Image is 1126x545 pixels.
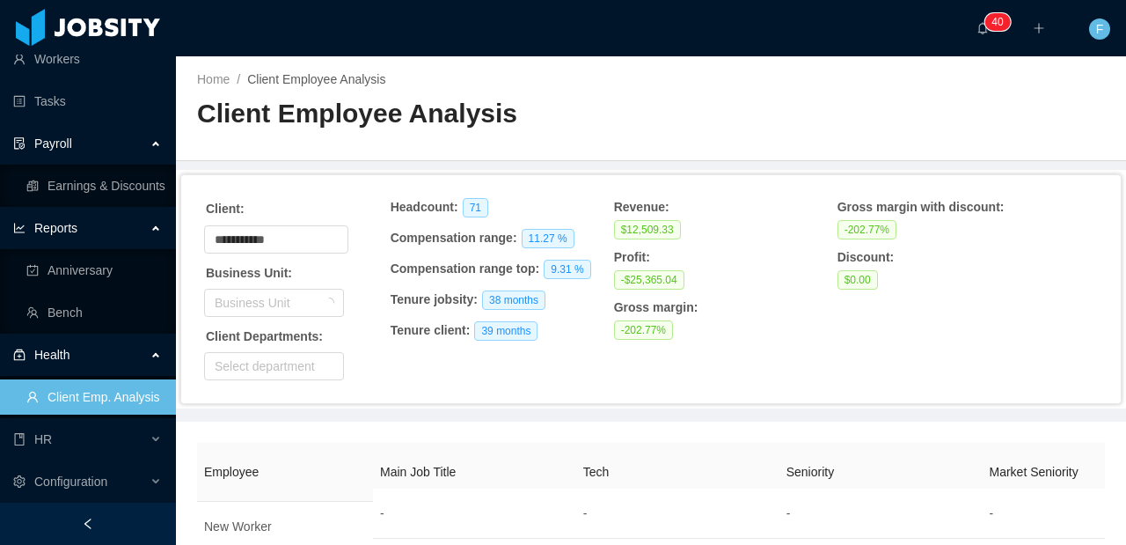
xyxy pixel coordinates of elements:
div: Business Unit [215,294,325,312]
i: icon: file-protect [13,137,26,150]
span: HR [34,432,52,446]
span: $0.00 [837,270,878,290]
strong: Client: [206,202,245,216]
span: - [583,506,588,520]
span: 39 months [474,321,537,341]
i: icon: line-chart [13,222,26,234]
strong: Tenure jobsity : [391,292,478,306]
span: 71 [463,198,488,217]
i: icon: setting [13,475,26,488]
span: Seniority [786,465,834,479]
span: / [237,72,240,86]
i: icon: bell [976,22,989,34]
span: - [380,506,384,520]
span: 38 months [482,291,545,310]
span: Market Seniority [989,465,1078,479]
span: Employee [204,465,259,479]
span: New Worker [204,519,272,534]
i: icon: loading [324,298,334,310]
strong: Tenure client : [391,323,471,337]
span: Configuration [34,475,107,489]
span: 9.31 % [544,260,590,279]
span: - [989,506,993,520]
i: icon: plus [1033,22,1045,34]
a: icon: profileTasks [13,84,162,119]
span: -202.77 % [837,220,896,239]
div: Select department [215,357,325,375]
strong: Business Unit: [206,266,292,280]
span: $12,509.33 [614,220,681,239]
strong: Gross margin : [614,300,698,314]
span: -$25,365.04 [614,270,684,290]
strong: Headcount : [391,200,458,214]
p: 0 [998,13,1004,31]
span: 11.27 % [522,229,574,248]
a: icon: userWorkers [13,41,162,77]
span: Tech [583,465,610,479]
span: Health [34,348,69,362]
strong: Revenue : [614,200,669,214]
a: Client Employee Analysis [247,72,385,86]
p: 4 [991,13,998,31]
i: icon: medicine-box [13,349,26,361]
strong: Client Departments: [206,329,323,343]
sup: 40 [984,13,1010,31]
span: Reports [34,221,77,235]
i: icon: book [13,433,26,446]
span: Main Job Title [380,465,456,479]
a: icon: teamBench [26,295,162,330]
strong: Profit : [614,250,650,264]
a: Home [197,72,230,86]
strong: Gross margin with discount : [837,200,1005,214]
span: -202.77 % [614,320,673,340]
a: icon: reconciliationEarnings & Discounts [26,168,162,203]
strong: Compensation range top : [391,261,540,276]
a: icon: userClient Emp. Analysis [26,379,162,415]
span: - [786,506,791,520]
strong: Discount : [837,250,895,264]
a: icon: carry-outAnniversary [26,253,162,288]
span: F [1096,18,1104,40]
h2: Client Employee Analysis [197,96,651,132]
span: Payroll [34,136,72,151]
strong: Compensation range : [391,231,517,245]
